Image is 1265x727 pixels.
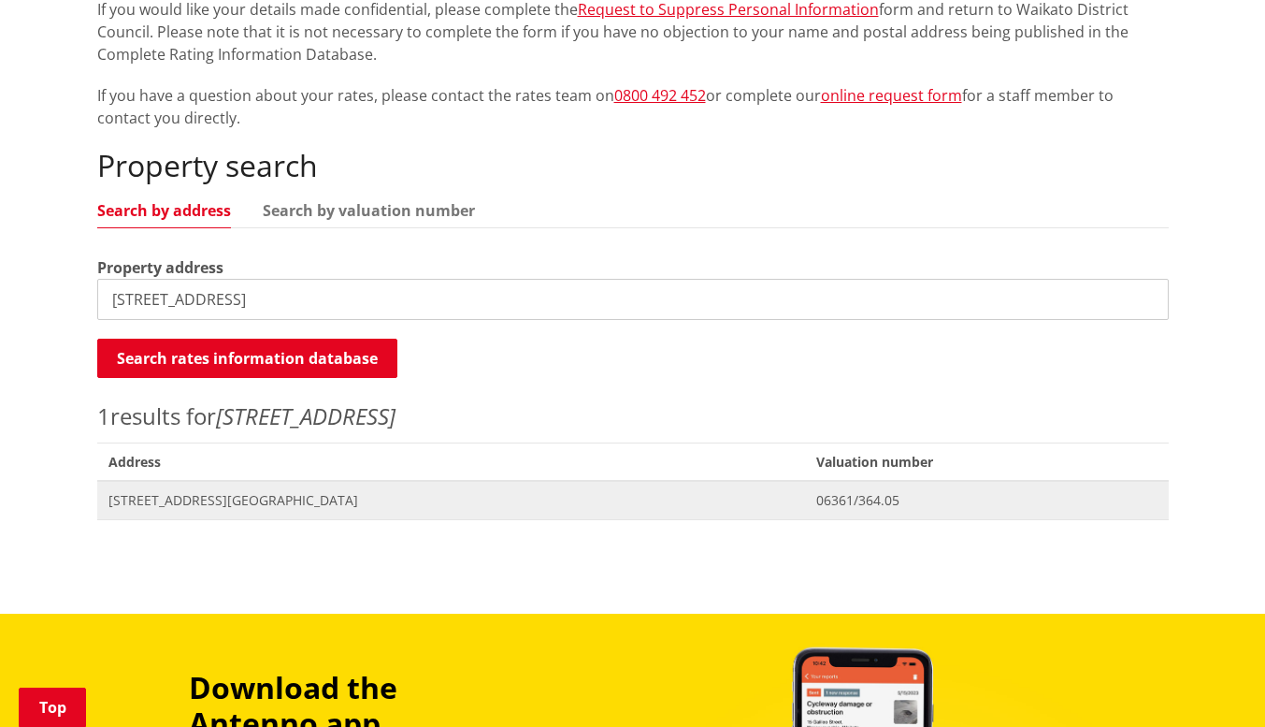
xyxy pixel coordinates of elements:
[805,443,1168,481] span: Valuation number
[97,481,1169,519] a: [STREET_ADDRESS][GEOGRAPHIC_DATA] 06361/364.05
[816,491,1157,510] span: 06361/364.05
[263,203,475,218] a: Search by valuation number
[97,256,223,279] label: Property address
[97,400,110,431] span: 1
[614,85,706,106] a: 0800 492 452
[821,85,962,106] a: online request form
[97,279,1169,320] input: e.g. Duke Street NGARUAWAHIA
[1179,648,1246,716] iframe: Messenger Launcher
[97,203,231,218] a: Search by address
[97,339,397,378] button: Search rates information database
[108,491,795,510] span: [STREET_ADDRESS][GEOGRAPHIC_DATA]
[97,84,1169,129] p: If you have a question about your rates, please contact the rates team on or complete our for a s...
[216,400,395,431] em: [STREET_ADDRESS]
[19,688,86,727] a: Top
[97,443,806,481] span: Address
[97,400,1169,433] p: results for
[97,148,1169,183] h2: Property search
